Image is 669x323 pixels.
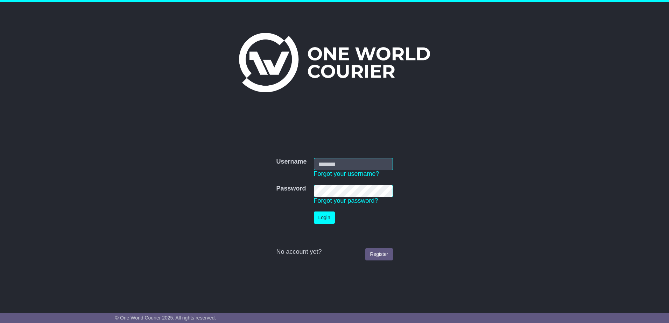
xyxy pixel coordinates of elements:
span: © One World Courier 2025. All rights reserved. [115,315,216,321]
img: One World [239,33,430,92]
a: Register [365,248,393,260]
a: Forgot your username? [314,170,379,177]
a: Forgot your password? [314,197,378,204]
div: No account yet? [276,248,393,256]
button: Login [314,211,335,224]
label: Username [276,158,307,166]
label: Password [276,185,306,193]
